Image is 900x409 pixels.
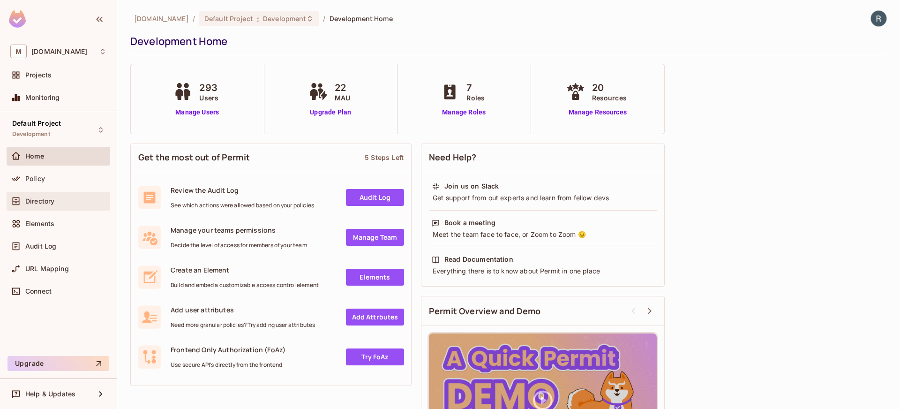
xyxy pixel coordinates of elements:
span: 7 [466,81,485,95]
div: Meet the team face to face, or Zoom to Zoom 😉 [432,230,654,239]
span: : [256,15,260,23]
span: Development [263,14,306,23]
span: Review the Audit Log [171,186,314,195]
span: Need more granular policies? Try adding user attributes [171,321,315,329]
div: Read Documentation [444,255,513,264]
span: Default Project [12,120,61,127]
span: Build and embed a customizable access control element [171,281,319,289]
span: Development [12,130,50,138]
div: Join us on Slack [444,182,499,191]
span: the active workspace [134,14,189,23]
a: Upgrade Plan [307,107,355,117]
span: Connect [25,288,52,295]
span: Roles [466,93,485,103]
span: Resources [592,93,627,103]
a: Manage Team [346,229,404,246]
span: Decide the level of access for members of your team [171,242,307,249]
a: Manage Users [171,107,223,117]
span: MAU [335,93,350,103]
span: 20 [592,81,627,95]
span: URL Mapping [25,265,69,273]
span: Elements [25,220,54,227]
span: Home [25,152,45,160]
span: 293 [199,81,218,95]
span: Help & Updates [25,390,75,398]
a: Manage Resources [564,107,631,117]
div: 5 Steps Left [365,153,404,162]
div: Get support from out experts and learn from fellow devs [432,193,654,203]
span: 22 [335,81,350,95]
div: Book a meeting [444,218,495,227]
button: Upgrade [7,356,109,371]
span: Permit Overview and Demo [429,305,541,317]
span: Get the most out of Permit [138,151,250,163]
span: Default Project [204,14,253,23]
span: Policy [25,175,45,182]
a: Try FoAz [346,348,404,365]
span: Need Help? [429,151,477,163]
span: Workspace: msfourrager.com [31,48,87,55]
a: Elements [346,269,404,286]
div: Development Home [130,34,882,48]
span: Use secure API's directly from the frontend [171,361,285,369]
span: Create an Element [171,265,319,274]
div: Everything there is to know about Permit in one place [432,266,654,276]
span: Development Home [330,14,393,23]
span: Manage your teams permissions [171,226,307,235]
span: Projects [25,71,52,79]
span: M [10,45,27,58]
img: SReyMgAAAABJRU5ErkJggg== [9,10,26,28]
span: See which actions were allowed based on your policies [171,202,314,209]
a: Audit Log [346,189,404,206]
span: Monitoring [25,94,60,101]
a: Add Attrbutes [346,309,404,326]
li: / [193,14,195,23]
span: Add user attributes [171,305,315,314]
li: / [323,14,325,23]
img: Robin Simard [871,11,886,26]
span: Frontend Only Authorization (FoAz) [171,345,285,354]
a: Manage Roles [438,107,489,117]
span: Audit Log [25,242,56,250]
span: Directory [25,197,54,205]
span: Users [199,93,218,103]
